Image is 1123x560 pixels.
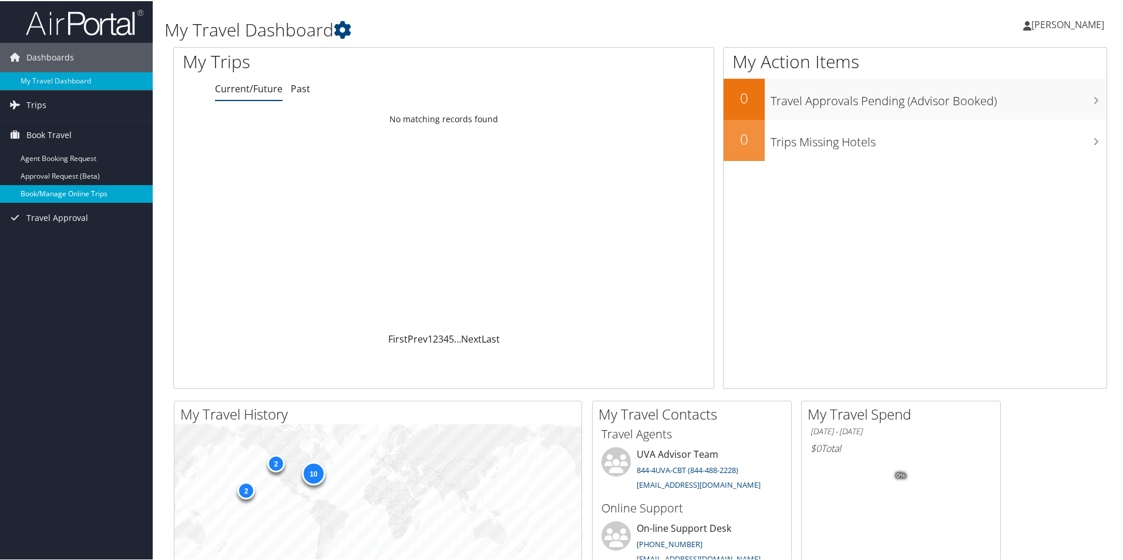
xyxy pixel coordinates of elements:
[601,425,782,441] h3: Travel Agents
[724,119,1107,160] a: 0Trips Missing Hotels
[443,331,449,344] a: 4
[164,16,799,41] h1: My Travel Dashboard
[811,425,991,436] h6: [DATE] - [DATE]
[811,441,991,454] h6: Total
[408,331,428,344] a: Prev
[808,403,1000,423] h2: My Travel Spend
[637,478,761,489] a: [EMAIL_ADDRESS][DOMAIN_NAME]
[454,331,461,344] span: …
[433,331,438,344] a: 2
[896,471,906,478] tspan: 0%
[724,128,765,148] h2: 0
[291,81,310,94] a: Past
[637,538,702,548] a: [PHONE_NUMBER]
[811,441,821,454] span: $0
[637,464,738,474] a: 844-4UVA-CBT (844-488-2228)
[1023,6,1116,41] a: [PERSON_NAME]
[428,331,433,344] a: 1
[771,127,1107,149] h3: Trips Missing Hotels
[724,87,765,107] h2: 0
[215,81,283,94] a: Current/Future
[599,403,791,423] h2: My Travel Contacts
[180,403,581,423] h2: My Travel History
[596,446,788,494] li: UVA Advisor Team
[461,331,482,344] a: Next
[1031,17,1104,30] span: [PERSON_NAME]
[724,48,1107,73] h1: My Action Items
[438,331,443,344] a: 3
[26,42,74,71] span: Dashboards
[482,331,500,344] a: Last
[724,78,1107,119] a: 0Travel Approvals Pending (Advisor Booked)
[174,108,714,129] td: No matching records found
[26,89,46,119] span: Trips
[301,461,325,484] div: 10
[601,499,782,515] h3: Online Support
[449,331,454,344] a: 5
[237,481,255,498] div: 2
[267,454,285,471] div: 2
[388,331,408,344] a: First
[26,8,143,35] img: airportal-logo.png
[183,48,480,73] h1: My Trips
[26,202,88,232] span: Travel Approval
[771,86,1107,108] h3: Travel Approvals Pending (Advisor Booked)
[26,119,72,149] span: Book Travel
